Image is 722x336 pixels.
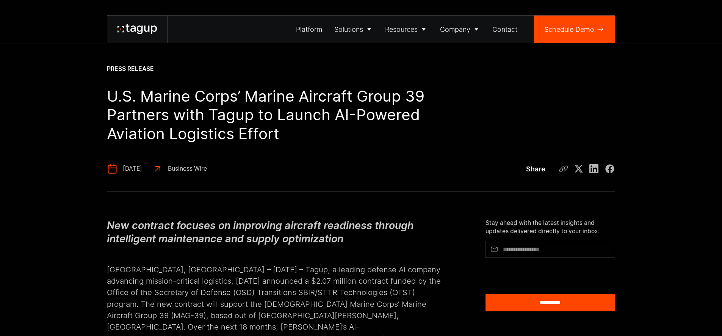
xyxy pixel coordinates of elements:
[152,163,207,174] a: Business Wire
[526,164,545,174] div: Share
[379,16,434,43] a: Resources
[296,24,322,35] div: Platform
[434,16,487,43] a: Company
[328,16,379,43] a: Solutions
[440,24,470,35] div: Company
[544,24,594,35] div: Schedule Demo
[486,219,615,236] div: Stay ahead with the latest insights and updates delivered directly to your inbox.
[107,65,154,73] div: Press Release
[534,16,615,43] a: Schedule Demo
[385,24,418,35] div: Resources
[123,165,142,173] div: [DATE]
[486,261,566,282] iframe: reCAPTCHA
[168,165,207,173] div: Business Wire
[290,16,329,43] a: Platform
[492,24,517,35] div: Contact
[107,87,445,143] h1: U.S. Marine Corps’ Marine Aircraft Group 39 Partners with Tagup to Launch AI-Powered Aviation Log...
[107,219,414,245] em: New contract focuses on improving aircraft readiness through intelligent maintenance and supply o...
[334,24,363,35] div: Solutions
[487,16,524,43] a: Contact
[486,241,615,311] form: Article Subscribe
